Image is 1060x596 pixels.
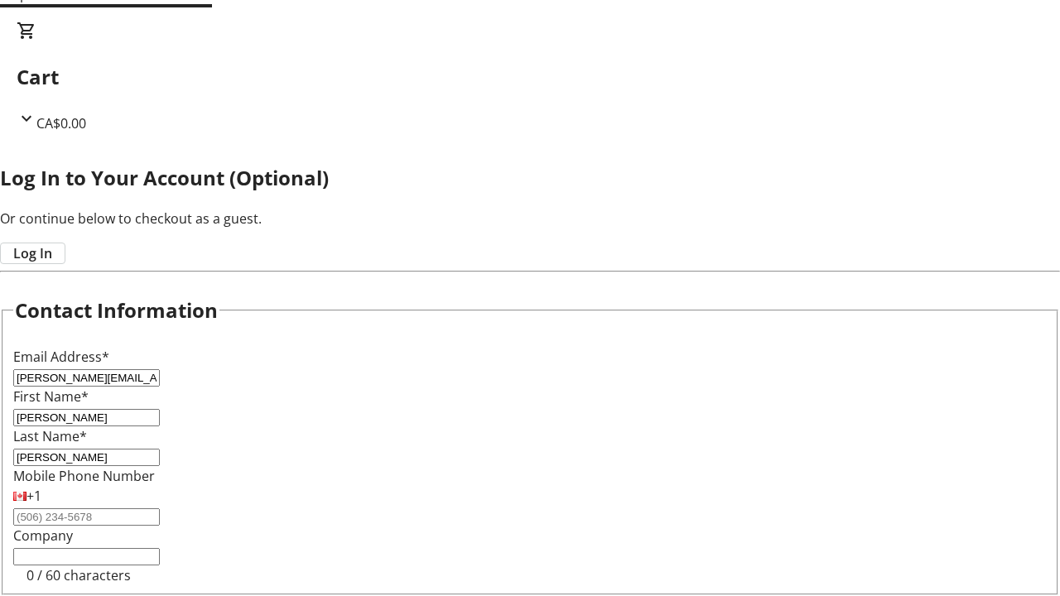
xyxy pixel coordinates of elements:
input: (506) 234-5678 [13,508,160,526]
label: Email Address* [13,348,109,366]
label: Last Name* [13,427,87,445]
label: Company [13,526,73,545]
label: First Name* [13,387,89,406]
tr-character-limit: 0 / 60 characters [26,566,131,584]
h2: Contact Information [15,296,218,325]
h2: Cart [17,62,1043,92]
span: Log In [13,243,52,263]
span: CA$0.00 [36,114,86,132]
div: CartCA$0.00 [17,21,1043,133]
label: Mobile Phone Number [13,467,155,485]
